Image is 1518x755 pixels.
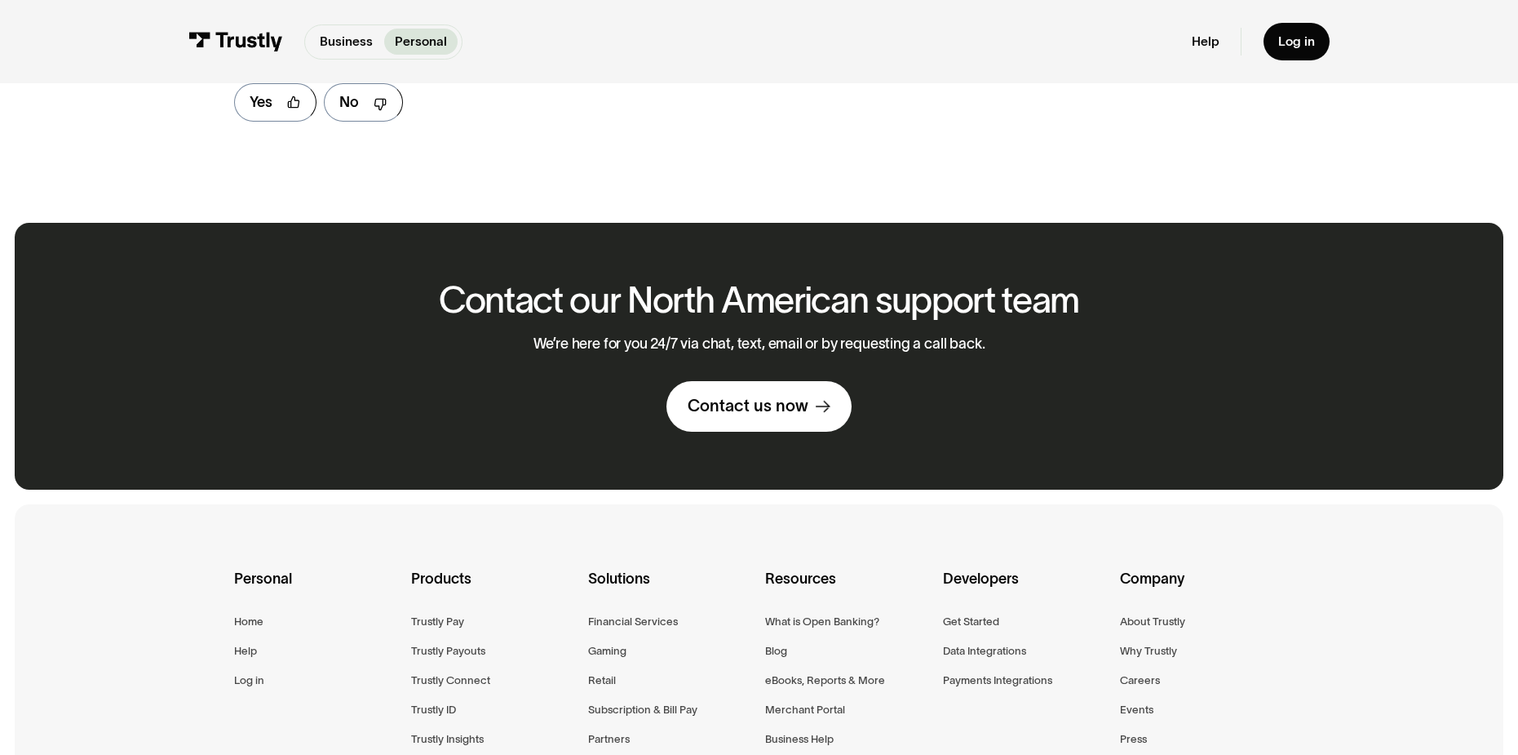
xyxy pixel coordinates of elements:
p: We’re here for you 24/7 via chat, text, email or by requesting a call back. [533,335,985,353]
div: Yes [250,91,272,113]
a: Press [1120,731,1147,749]
a: Business [309,29,384,55]
a: Events [1120,701,1153,720]
div: Products [411,567,575,612]
a: Contact us now [666,381,852,431]
div: No [339,91,359,113]
div: Personal [234,567,398,612]
a: Why Trustly [1120,642,1177,661]
a: Blog [765,642,787,661]
a: Subscription & Bill Pay [588,701,697,720]
a: Log in [1264,23,1330,61]
div: Developers [943,567,1107,612]
h2: Contact our North American support team [439,281,1079,321]
a: Data Integrations [943,642,1026,661]
a: No [324,83,403,121]
a: Yes [234,83,316,121]
a: Get Started [943,613,999,632]
a: Financial Services [588,613,678,632]
a: Help [234,642,257,661]
a: Trustly ID [411,701,456,720]
a: Trustly Insights [411,731,484,749]
a: Careers [1120,672,1160,691]
p: Business [320,32,373,51]
a: Retail [588,672,616,691]
a: About Trustly [1120,613,1185,632]
a: Payments Integrations [943,672,1052,691]
div: Resources [765,567,929,612]
a: What is Open Banking? [765,613,879,632]
div: Contact us now [688,396,808,417]
a: Merchant Portal [765,701,845,720]
a: Personal [384,29,458,55]
a: Gaming [588,642,626,661]
div: Company [1120,567,1284,612]
div: Solutions [588,567,752,612]
img: Trustly Logo [188,32,282,51]
a: Trustly Pay [411,613,464,632]
a: Business Help [765,731,834,749]
a: Home [234,613,263,632]
a: Log in [234,672,264,691]
a: Help [1192,33,1219,50]
div: Log in [1278,33,1315,50]
a: Trustly Connect [411,672,490,691]
a: eBooks, Reports & More [765,672,885,691]
p: Personal [395,32,447,51]
a: Partners [588,731,630,749]
a: Trustly Payouts [411,642,485,661]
